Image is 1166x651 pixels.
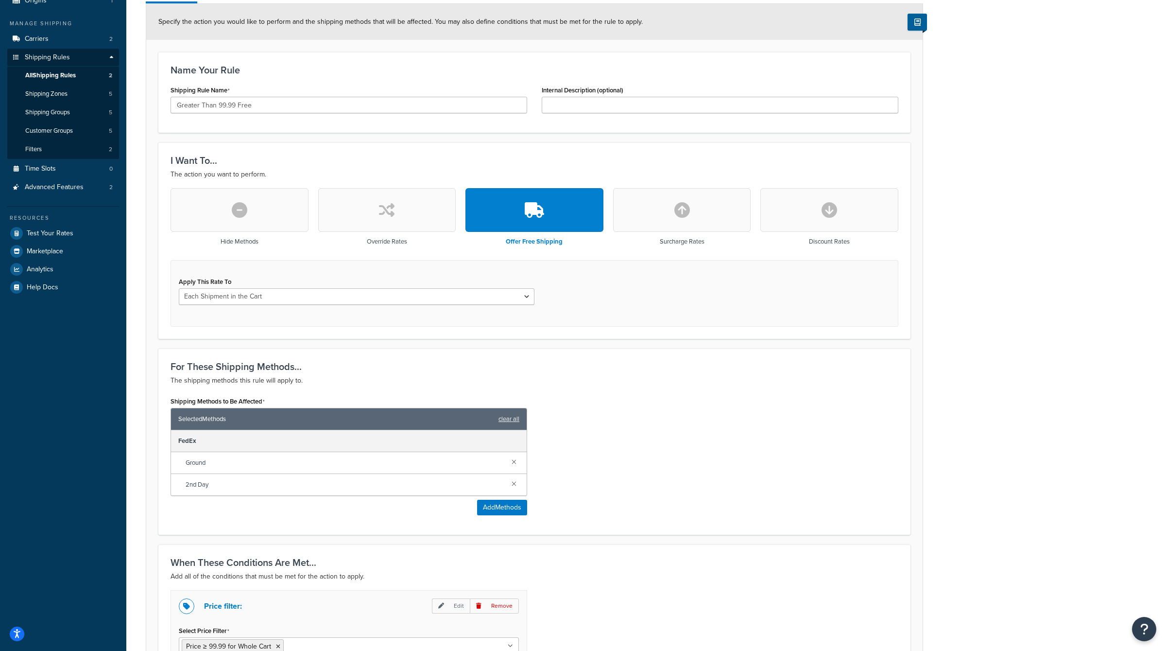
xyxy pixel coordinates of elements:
div: Resources [7,214,119,222]
span: Help Docs [27,283,58,292]
h3: When These Conditions Are Met... [171,557,898,568]
span: Advanced Features [25,183,84,192]
p: Remove [470,598,519,614]
span: Shipping Groups [25,108,70,117]
a: Help Docs [7,279,119,296]
p: The shipping methods this rule will apply to. [171,375,898,387]
a: Shipping Zones5 [7,85,119,103]
span: 5 [109,108,112,117]
a: clear all [498,412,519,426]
span: 5 [109,127,112,135]
span: Test Your Rates [27,229,73,238]
a: Shipping Rules [7,49,119,67]
span: 5 [109,90,112,98]
li: Shipping Rules [7,49,119,159]
span: 2 [109,145,112,154]
a: Time Slots0 [7,160,119,178]
a: Marketplace [7,243,119,260]
span: Time Slots [25,165,56,173]
label: Shipping Methods to Be Affected [171,398,265,405]
label: Select Price Filter [179,627,229,635]
a: Analytics [7,261,119,278]
span: 2nd Day [186,478,504,492]
h3: For These Shipping Methods... [171,361,898,372]
span: Shipping Zones [25,90,68,98]
li: Shipping Groups [7,104,119,122]
label: Shipping Rule Name [171,87,230,94]
label: Apply This Rate To [179,278,231,285]
h3: Offer Free Shipping [506,238,563,245]
div: Manage Shipping [7,19,119,28]
a: Carriers2 [7,30,119,48]
a: AllShipping Rules2 [7,67,119,85]
h3: Hide Methods [221,238,258,245]
a: Test Your Rates [7,225,119,242]
p: Add all of the conditions that must be met for the action to apply. [171,571,898,582]
li: Advanced Features [7,178,119,196]
span: Marketplace [27,247,63,256]
span: Customer Groups [25,127,73,135]
a: Filters2 [7,141,119,158]
span: 2 [109,71,112,80]
a: Advanced Features2 [7,178,119,196]
button: AddMethods [477,500,527,515]
span: 0 [109,165,113,173]
li: Time Slots [7,160,119,178]
label: Internal Description (optional) [542,87,623,94]
li: Customer Groups [7,122,119,140]
h3: I Want To... [171,155,898,166]
p: Edit [432,598,470,614]
p: The action you want to perform. [171,169,898,180]
span: 2 [109,183,113,192]
span: Carriers [25,35,49,43]
a: Customer Groups5 [7,122,119,140]
span: Analytics [27,265,53,274]
h3: Name Your Rule [171,65,898,75]
div: FedEx [171,430,527,452]
li: Filters [7,141,119,158]
h3: Discount Rates [809,238,850,245]
span: Specify the action you would like to perform and the shipping methods that will be affected. You ... [158,17,643,27]
li: Shipping Zones [7,85,119,103]
span: 2 [109,35,113,43]
h3: Override Rates [367,238,407,245]
button: Show Help Docs [908,14,927,31]
span: All Shipping Rules [25,71,76,80]
p: Price filter: [204,599,242,613]
span: Selected Methods [178,412,494,426]
span: Shipping Rules [25,53,70,62]
h3: Surcharge Rates [660,238,704,245]
span: Filters [25,145,42,154]
span: Ground [186,456,504,470]
button: Open Resource Center [1132,617,1156,641]
a: Shipping Groups5 [7,104,119,122]
li: Carriers [7,30,119,48]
